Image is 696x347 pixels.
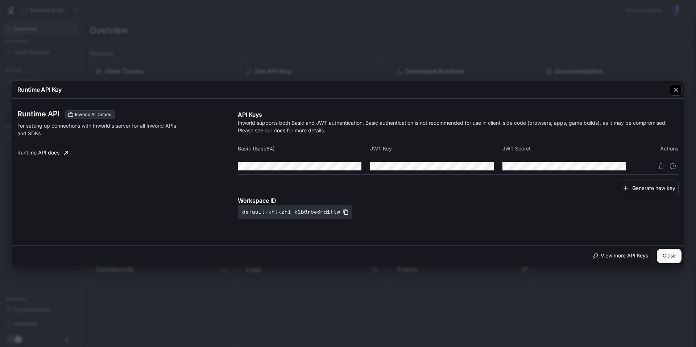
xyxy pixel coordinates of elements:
[502,140,635,157] th: JWT Secret
[655,160,667,172] button: Delete API key
[587,249,654,263] button: View more API Keys
[238,140,370,157] th: Basic (Base64)
[667,160,679,172] button: Suspend API key
[657,249,681,263] button: Close
[238,110,679,119] p: API Keys
[17,85,62,94] p: Runtime API Key
[14,146,71,160] a: Runtime API docs
[65,110,115,119] div: These keys will apply to your current workspace only
[72,111,114,118] span: Inworld AI Demos
[238,119,679,134] p: Inworld supports both Basic and JWT authentication. Basic authentication is not recommended for u...
[238,196,679,205] p: Workspace ID
[634,140,679,157] th: Actions
[274,127,285,133] a: docs
[370,140,502,157] th: JWT Key
[17,110,59,117] h3: Runtime API
[238,205,352,219] button: default-khtkzhi_k1b6rbe3md1ftw
[17,122,178,137] p: For setting up connections with Inworld's server for all Inworld APIs and SDKs.
[619,181,679,196] button: Generate new key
